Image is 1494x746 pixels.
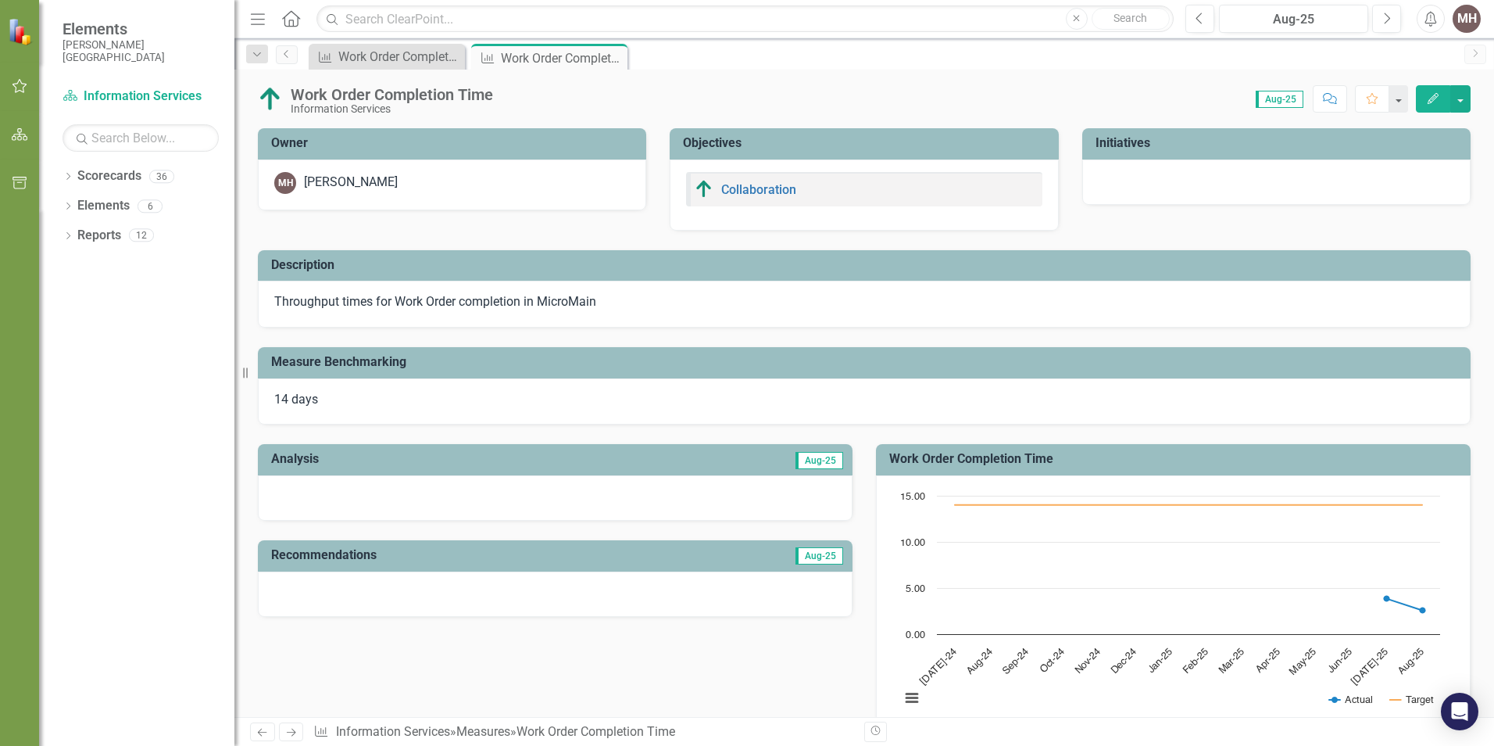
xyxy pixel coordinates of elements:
text: 15.00 [900,492,925,502]
text: Aug-24 [965,647,995,676]
h3: Owner [271,136,638,150]
div: [PERSON_NAME] [304,174,398,192]
text: [DATE]-24 [918,647,959,687]
img: ClearPoint Strategy [8,18,35,45]
text: May-25 [1288,647,1318,677]
text: Nov-24 [1073,647,1102,676]
text: Feb-25 [1181,647,1210,676]
h3: Work Order Completion Time [889,452,1463,466]
a: Collaboration [721,182,796,197]
button: MH [1453,5,1481,33]
g: Target, series 2 of 2. Line with 14 data points. [953,502,1426,508]
div: MH [274,172,296,194]
text: Sep-24 [1001,647,1031,676]
h3: Objectives [683,136,1050,150]
svg: Interactive chart [892,488,1448,723]
h3: Measure Benchmarking [271,355,1463,369]
div: Work Order Completion Time [501,48,624,68]
text: Jun-25 [1326,647,1354,675]
a: Information Services [63,88,219,106]
div: Work Order Completion Time [291,86,493,103]
button: Aug-25 [1219,5,1368,33]
h3: Recommendations [271,548,662,562]
text: Jan-25 [1146,647,1174,675]
h3: Analysis [271,452,553,466]
text: Apr-25 [1254,647,1282,675]
span: 14 days [274,392,318,407]
span: Aug-25 [1256,91,1303,108]
text: 10.00 [900,538,925,548]
a: Work Order Completion [313,47,461,66]
button: Show Actual [1329,694,1373,705]
button: Show Target [1390,694,1434,705]
span: Aug-25 [795,547,843,565]
a: Measures [456,724,510,739]
div: » » [313,723,852,741]
p: Throughput times for Work Order completion in MicroMain [274,293,1454,311]
small: [PERSON_NAME][GEOGRAPHIC_DATA] [63,38,219,64]
img: Above Target [695,180,713,199]
span: Elements [63,20,219,38]
div: 36 [149,170,174,183]
text: Oct-24 [1038,647,1067,675]
a: Reports [77,227,121,245]
text: [DATE]-25 [1349,647,1390,687]
div: Open Intercom Messenger [1441,693,1478,730]
button: Search [1092,8,1170,30]
div: 6 [138,199,163,213]
text: 5.00 [906,584,925,594]
div: Chart. Highcharts interactive chart. [892,488,1454,723]
a: Information Services [336,724,450,739]
h3: Initiatives [1095,136,1463,150]
img: Above Target [258,87,283,112]
path: Jul-25, 3.866. Actual. [1384,595,1390,601]
input: Search Below... [63,124,219,152]
div: Information Services [291,103,493,115]
button: View chart menu, Chart [901,687,923,709]
path: Aug-25, 2.58. Actual. [1420,608,1426,614]
div: 12 [129,229,154,242]
input: Search ClearPoint... [316,5,1174,33]
span: Search [1113,12,1147,24]
text: Dec-24 [1109,647,1138,676]
div: Work Order Completion Time [516,724,675,739]
div: Work Order Completion [338,47,461,66]
a: Elements [77,197,130,215]
text: Mar-25 [1217,647,1246,676]
div: Aug-25 [1224,10,1363,29]
text: 0.00 [906,630,925,640]
span: Aug-25 [795,452,843,469]
h3: Description [271,258,1463,272]
text: Aug-25 [1396,647,1426,676]
a: Scorecards [77,167,141,185]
